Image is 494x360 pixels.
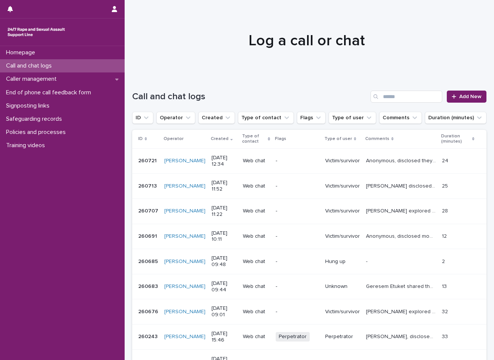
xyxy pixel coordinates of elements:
input: Search [370,91,442,103]
p: [DATE] 15:46 [211,331,237,343]
p: 260713 [138,182,158,189]
p: Web chat [243,334,270,340]
a: [PERSON_NAME] [164,158,205,164]
tr: 260676260676 [PERSON_NAME] [DATE] 09:01Web chat-Victim/survivor[PERSON_NAME] explored experience ... [132,299,486,325]
p: [DATE] 10:11 [211,230,237,243]
tr: 260683260683 [PERSON_NAME] [DATE] 09:44Web chat-UnknownGeresem Etuket shared they were chatting f... [132,274,486,299]
p: Victim/survivor [325,309,360,315]
a: [PERSON_NAME] [164,258,205,265]
p: Signposting links [3,102,56,109]
button: Created [198,112,235,124]
p: - [276,309,319,315]
button: Type of user [329,112,376,124]
p: Victim/survivor [325,233,360,240]
a: [PERSON_NAME] [164,334,205,340]
h1: Call and chat logs [132,91,367,102]
tr: 260707260707 [PERSON_NAME] [DATE] 11:22Web chat-Victim/survivor[PERSON_NAME] explored experienced... [132,198,486,224]
p: 260721 [138,156,158,164]
button: Type of contact [238,112,294,124]
p: Victim/survivor [325,158,360,164]
p: - [276,208,319,214]
a: [PERSON_NAME] [164,183,205,189]
p: Web chat [243,158,270,164]
tr: 260691260691 [PERSON_NAME] [DATE] 10:11Web chat-Victim/survivorAnonymous, disclosed mom is out, a... [132,224,486,249]
a: Add New [447,91,486,103]
p: 260676 [138,307,160,315]
p: 24 [442,156,450,164]
a: [PERSON_NAME] [164,208,205,214]
p: [DATE] 09:44 [211,280,237,293]
p: [DATE] 09:48 [211,255,237,268]
p: [DATE] 12:34 [211,155,237,168]
p: Flags [275,135,286,143]
p: 260685 [138,257,159,265]
p: [DATE] 11:52 [211,180,237,192]
p: - [276,283,319,290]
p: 260683 [138,282,159,290]
p: 260707 [138,206,160,214]
p: Geresem Etuket shared they were chatting from Uganda and needed to understand something, operator... [366,282,437,290]
p: - [276,183,319,189]
button: ID [132,112,153,124]
p: Web chat [243,183,270,189]
p: 33 [442,332,449,340]
span: Perpetrator [276,332,310,342]
p: Policies and processes [3,129,72,136]
p: ID [138,135,143,143]
p: Call and chat logs [3,62,58,69]
p: Web chat [243,309,270,315]
p: 28 [442,206,449,214]
button: Comments [379,112,422,124]
p: Safeguarding records [3,115,68,123]
p: Unknown [325,283,360,290]
p: Web chat [243,233,270,240]
p: - [276,233,319,240]
p: [DATE] 09:01 [211,305,237,318]
tr: 260721260721 [PERSON_NAME] [DATE] 12:34Web chat-Victim/survivorAnonymous, disclosed they experien... [132,148,486,174]
p: Hung up [325,258,360,265]
button: Flags [297,112,326,124]
p: 260243 [138,332,159,340]
a: [PERSON_NAME] [164,233,205,240]
p: Nicola disclosed they experienced S.V when they were 21 by ex-boyfriend. Visitor explored trauma ... [366,182,437,189]
p: - [366,257,369,265]
p: 25 [442,182,449,189]
p: Created [211,135,228,143]
p: [DATE] 11:22 [211,205,237,218]
p: Web chat [243,258,270,265]
tr: 260713260713 [PERSON_NAME] [DATE] 11:52Web chat-Victim/survivor[PERSON_NAME] disclosed they exper... [132,174,486,199]
p: Perpetrator [325,334,360,340]
p: Homepage [3,49,41,56]
p: Anonymous, disclosed they experienced S.V by all of their exes the past, visitor explored feeling... [366,156,437,164]
a: [PERSON_NAME] [164,309,205,315]
p: - [276,158,319,164]
p: Victim/survivor [325,183,360,189]
p: Anonymous, disclosed mom is out, and brother is having sex with them at the moment, mentioned the... [366,232,437,240]
a: [PERSON_NAME] [164,283,205,290]
button: Operator [156,112,195,124]
p: Emily explored experienced of S.V by two people when they were 16, visitor explored capacity of c... [366,206,437,214]
p: Caller management [3,75,63,83]
p: Emily explored experience of S.V by a guy recently, explored feelings and thoughts around it, Vis... [366,307,437,315]
span: Add New [459,94,482,99]
h1: Log a call or chat [132,32,481,50]
img: rhQMoQhaT3yELyF149Cw [6,25,66,40]
p: Operator [164,135,184,143]
p: Type of contact [242,132,266,146]
p: Comments [365,135,389,143]
p: 12 [442,232,448,240]
p: Duration (minutes) [441,132,470,146]
p: Web chat [243,283,270,290]
p: - [276,258,319,265]
tr: 260685260685 [PERSON_NAME] [DATE] 09:48Web chat-Hung up-- 22 [132,249,486,274]
tr: 260243260243 [PERSON_NAME] [DATE] 15:46Web chatPerpetratorPerpetrator[PERSON_NAME], disclosed the... [132,324,486,349]
p: Victim/survivor [325,208,360,214]
p: End of phone call feedback form [3,89,97,96]
p: 260691 [138,232,159,240]
p: Type of user [324,135,352,143]
p: Training videos [3,142,51,149]
p: Web chat [243,208,270,214]
p: Donni, disclosed their partner experienced S.V by Ex partner in the past, and has been struggling... [366,332,437,340]
p: 13 [442,282,448,290]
